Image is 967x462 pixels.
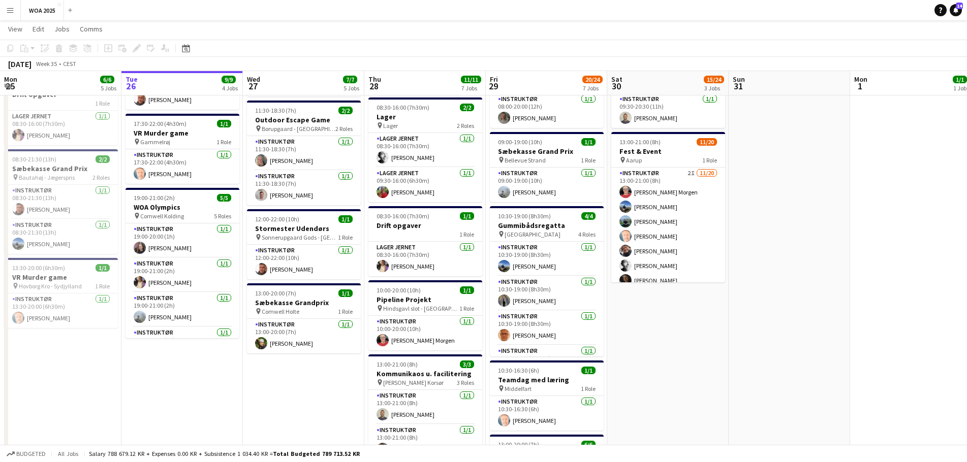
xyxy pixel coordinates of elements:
span: Fri [490,75,498,84]
div: 5 Jobs [344,84,359,92]
span: 2/2 [460,104,474,111]
span: 1 Role [338,234,353,241]
span: 4 Roles [578,230,596,238]
span: 3 Roles [457,379,474,386]
span: Sun [733,75,745,84]
span: 1/1 [460,286,474,294]
app-card-role: Instruktør1/108:30-21:30 (13h)[PERSON_NAME] [4,185,118,219]
span: 10:00-20:00 (10h) [377,286,421,294]
span: Comwell Holte [262,308,299,315]
app-job-card: 09:00-19:00 (10h)1/1Sæbekasse Grand Prix Bellevue Strand1 RoleInstruktør1/109:00-19:00 (10h)[PERS... [490,132,604,202]
h3: Sæbekasse Grand Prix [4,164,118,173]
span: 1 Role [338,308,353,315]
div: Salary 788 679.12 KR + Expenses 0.00 KR + Subsistence 1 034.40 KR = [89,450,360,457]
span: [PERSON_NAME] Korsør [383,379,444,386]
button: WOA 2025 [21,1,64,20]
span: 1/1 [953,76,967,83]
app-job-card: 12:00-22:00 (10h)1/1Stormester Udendørs Sonnerupgaard Gods - [GEOGRAPHIC_DATA]1 RoleInstruktør1/1... [247,209,361,279]
span: 14 [956,3,963,9]
span: 6/6 [100,76,114,83]
app-card-role: Instruktør1/108:00-20:00 (12h)[PERSON_NAME] [490,93,604,128]
div: [DATE] [8,59,32,69]
span: 1 [853,80,867,92]
span: 12:00-22:00 (10h) [255,215,299,223]
span: 1 Role [95,100,110,107]
span: 1/1 [581,138,596,146]
a: View [4,22,26,36]
app-card-role: Instruktør1/108:30-21:30 (13h)[PERSON_NAME] [4,219,118,254]
span: 2 Roles [457,122,474,129]
span: 5/5 [217,194,231,202]
span: 1 Role [216,138,231,146]
h3: Lager [368,112,482,121]
span: 1/1 [581,367,596,374]
span: 2/2 [338,107,353,114]
a: Edit [28,22,48,36]
span: Budgeted [16,450,46,457]
span: 6/6 [581,441,596,448]
h3: Sæbekasse Grandprix [247,298,361,307]
span: 1 Role [459,305,474,312]
span: View [8,24,22,34]
app-card-role: Instruktør1/111:30-18:30 (7h)[PERSON_NAME] [247,171,361,205]
span: 1/1 [460,212,474,220]
span: 7/7 [343,76,357,83]
span: 26 [124,80,138,92]
span: 13:00-20:00 (7h) [498,441,539,448]
button: Budgeted [5,448,47,459]
app-job-card: 08:30-21:30 (13h)2/2Sæbekasse Grand Prix Bautahøj - Jægerspris2 RolesInstruktør1/108:30-21:30 (13... [4,149,118,254]
app-card-role: Instruktør1/109:00-19:00 (10h)[PERSON_NAME] [490,168,604,202]
span: Borupgaard - [GEOGRAPHIC_DATA] [262,125,335,133]
div: 5 Jobs [101,84,116,92]
span: 13:00-20:00 (7h) [255,289,296,297]
app-card-role: Instruktør1/110:30-19:00 (8h30m)[PERSON_NAME] [490,242,604,276]
span: 11:30-18:30 (7h) [255,107,296,114]
span: Aarup [626,156,642,164]
span: 2/2 [96,155,110,163]
span: Wed [247,75,260,84]
app-job-card: 10:30-19:00 (8h30m)4/4Gummibådsregatta [GEOGRAPHIC_DATA]4 RolesInstruktør1/110:30-19:00 (8h30m)[P... [490,206,604,356]
a: 14 [950,4,962,16]
app-card-role: Instruktør1/111:30-18:30 (7h)[PERSON_NAME] [247,136,361,171]
a: Comms [76,22,107,36]
app-card-role: Instruktør1/119:00-20:00 (1h)[PERSON_NAME] [126,223,239,258]
span: 11/11 [461,76,481,83]
h3: Drift opgaver [368,221,482,230]
span: 29 [488,80,498,92]
app-card-role: Instruktør1/117:30-22:00 (4h30m)[PERSON_NAME] [126,149,239,184]
app-job-card: 13:00-21:00 (8h)11/20Fest & Event Aarup1 RoleInstruktør2I11/2013:00-21:00 (8h)[PERSON_NAME] Morge... [611,132,725,282]
div: 08:30-16:00 (7h30m)2/2Lager Lager2 RolesLager Jernet1/108:30-16:00 (7h30m)[PERSON_NAME]Lager Jern... [368,97,482,202]
app-job-card: 08:30-16:00 (7h30m)1/1Drift opgaver1 RoleLager Jernet1/108:30-16:00 (7h30m)[PERSON_NAME] [4,75,118,145]
span: Comms [80,24,103,34]
span: 1 Role [702,156,717,164]
span: 08:30-21:30 (13h) [12,155,56,163]
app-card-role: Instruktør1/113:00-21:00 (8h)[PERSON_NAME] [368,390,482,424]
span: 13:00-21:00 (8h) [619,138,661,146]
div: 1 Job [953,84,966,92]
div: 4 Jobs [222,84,238,92]
app-job-card: 13:30-20:00 (6h30m)1/1VR Murder game Hovborg Kro - Sydjylland1 RoleInstruktør1/113:30-20:00 (6h30... [4,258,118,328]
span: 28 [367,80,381,92]
span: 08:30-16:00 (7h30m) [377,104,429,111]
h3: Kommunikaos u. facilitering [368,369,482,378]
div: 3 Jobs [704,84,724,92]
span: 13:00-21:00 (8h) [377,360,418,368]
span: 30 [610,80,622,92]
h3: Fest & Event [611,147,725,156]
span: 1 Role [581,156,596,164]
div: 17:30-22:00 (4h30m)1/1VR Murder game Gammelrøj1 RoleInstruktør1/117:30-22:00 (4h30m)[PERSON_NAME] [126,114,239,184]
h3: VR Murder game [126,128,239,138]
span: 2 Roles [335,125,353,133]
span: 17:30-22:00 (4h30m) [134,120,186,127]
span: Middelfart [505,385,532,392]
span: Mon [4,75,17,84]
app-card-role: Instruktør1/112:00-22:00 (10h)[PERSON_NAME] [247,245,361,279]
a: Jobs [50,22,74,36]
span: 5 Roles [214,212,231,220]
span: 1/1 [338,289,353,297]
span: Hovborg Kro - Sydjylland [19,282,82,290]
